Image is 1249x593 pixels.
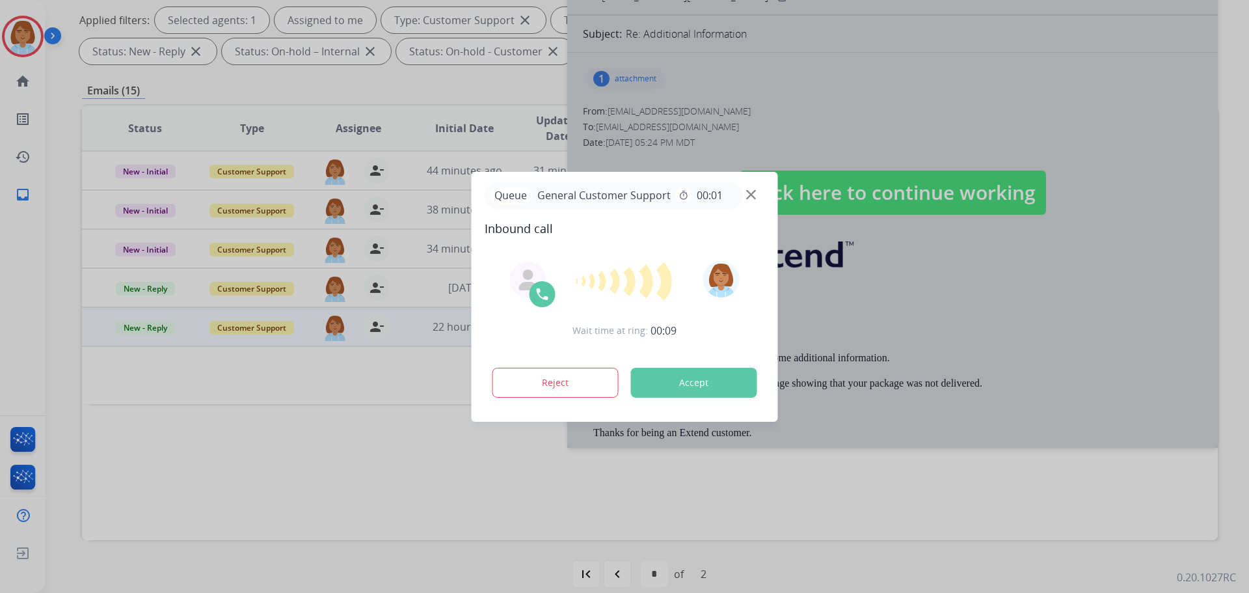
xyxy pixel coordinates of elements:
[746,189,756,199] img: close-button
[1177,570,1236,585] p: 0.20.1027RC
[492,368,619,398] button: Reject
[651,323,677,338] span: 00:09
[518,269,539,290] img: agent-avatar
[703,261,739,297] img: avatar
[572,324,648,337] span: Wait time at ring:
[490,187,532,204] p: Queue
[678,190,689,200] mat-icon: timer
[485,219,765,238] span: Inbound call
[535,286,550,302] img: call-icon
[697,187,723,203] span: 00:01
[532,187,676,203] span: General Customer Support
[631,368,757,398] button: Accept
